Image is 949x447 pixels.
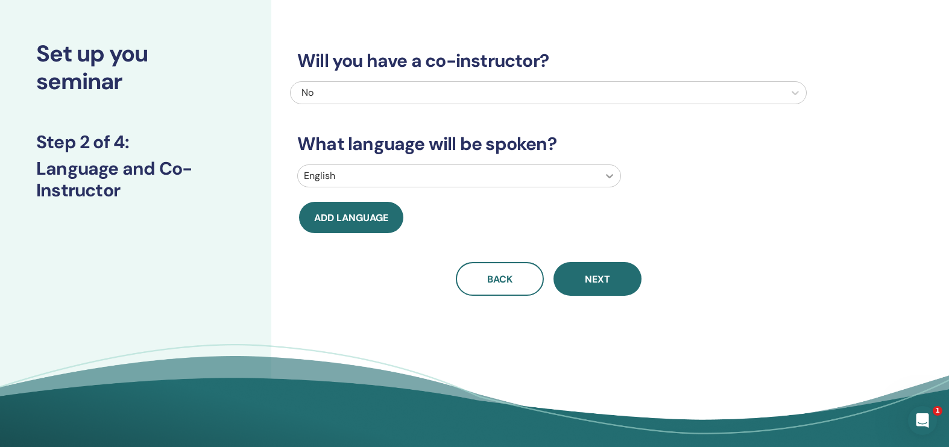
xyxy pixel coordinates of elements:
[290,133,807,155] h3: What language will be spoken?
[908,406,937,435] iframe: Intercom live chat
[36,158,235,201] h3: Language and Co-Instructor
[487,273,512,286] span: Back
[553,262,642,296] button: Next
[36,40,235,95] h2: Set up you seminar
[456,262,544,296] button: Back
[36,131,235,153] h3: Step 2 of 4 :
[290,50,807,72] h3: Will you have a co-instructor?
[585,273,610,286] span: Next
[314,211,388,224] span: Add language
[299,202,403,233] button: Add language
[933,406,942,416] span: 1
[301,86,314,99] span: No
